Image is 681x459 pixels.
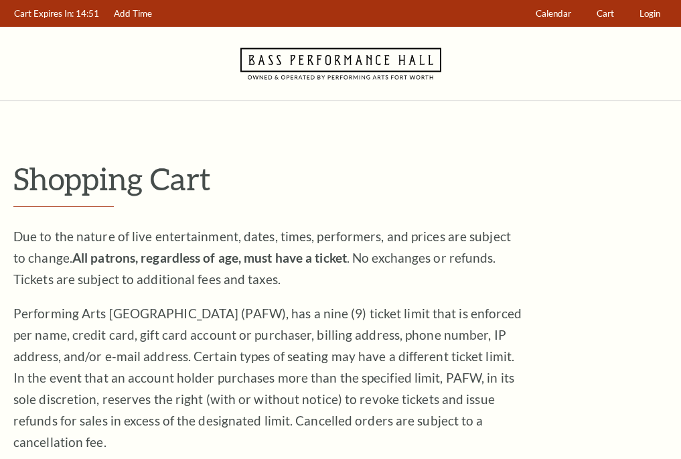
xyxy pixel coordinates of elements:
[14,8,74,19] span: Cart Expires In:
[597,8,614,19] span: Cart
[108,1,159,27] a: Add Time
[536,8,571,19] span: Calendar
[13,303,522,453] p: Performing Arts [GEOGRAPHIC_DATA] (PAFW), has a nine (9) ticket limit that is enforced per name, ...
[639,8,660,19] span: Login
[633,1,667,27] a: Login
[76,8,99,19] span: 14:51
[72,250,347,265] strong: All patrons, regardless of age, must have a ticket
[13,161,668,196] p: Shopping Cart
[13,228,511,287] span: Due to the nature of live entertainment, dates, times, performers, and prices are subject to chan...
[530,1,578,27] a: Calendar
[591,1,621,27] a: Cart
